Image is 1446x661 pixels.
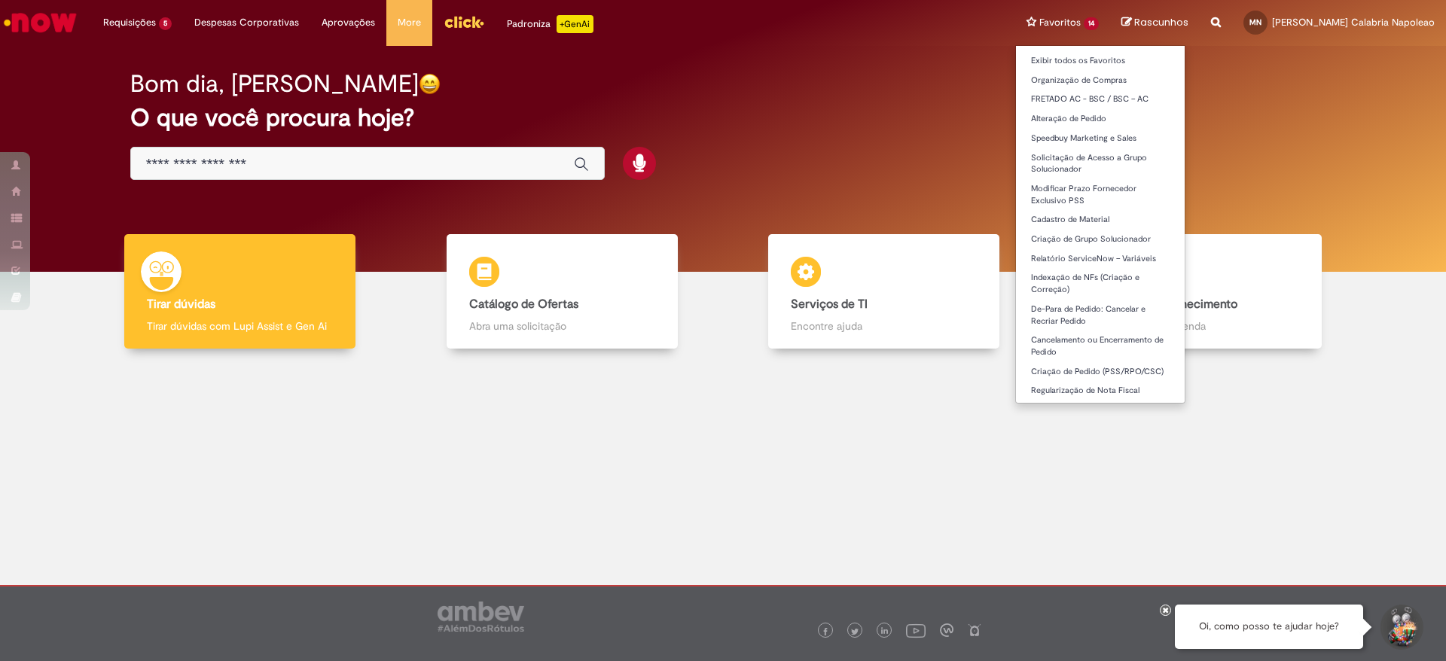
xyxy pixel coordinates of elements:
div: Padroniza [507,15,593,33]
b: Tirar dúvidas [147,297,215,312]
span: Aprovações [322,15,375,30]
img: ServiceNow [2,8,79,38]
a: Relatório ServiceNow – Variáveis [1016,251,1185,267]
a: Base de Conhecimento Consulte e aprenda [1045,234,1368,349]
a: Criação de Grupo Solucionador [1016,231,1185,248]
span: 14 [1084,17,1099,30]
img: logo_footer_youtube.png [906,620,926,640]
img: logo_footer_linkedin.png [881,627,889,636]
a: Speedbuy Marketing e Sales [1016,130,1185,147]
h2: Bom dia, [PERSON_NAME] [130,71,419,97]
a: Regularização de Nota Fiscal [1016,382,1185,399]
img: logo_footer_naosei.png [968,623,981,637]
a: Solicitação de Acesso a Grupo Solucionador [1016,150,1185,178]
a: Rascunhos [1121,16,1188,30]
a: Catálogo de Ofertas Abra uma solicitação [401,234,724,349]
a: Modificar Prazo Fornecedor Exclusivo PSS [1016,181,1185,209]
a: Cancelamento ou Encerramento de Pedido [1016,332,1185,360]
button: Iniciar Conversa de Suporte [1378,605,1423,650]
a: Criação de Pedido (PSS/RPO/CSC) [1016,364,1185,380]
a: Cadastro de Material [1016,212,1185,228]
img: logo_footer_ambev_rotulo_gray.png [438,602,524,632]
span: Requisições [103,15,156,30]
p: Encontre ajuda [791,318,977,334]
img: logo_footer_workplace.png [940,623,953,637]
img: logo_footer_facebook.png [822,628,829,635]
ul: Favoritos [1015,45,1185,404]
b: Base de Conhecimento [1113,297,1237,312]
div: Oi, como posso te ajudar hoje? [1175,605,1363,649]
span: Despesas Corporativas [194,15,299,30]
a: Indexação de NFs (Criação e Correção) [1016,270,1185,297]
a: Serviços de TI Encontre ajuda [723,234,1045,349]
p: Consulte e aprenda [1113,318,1299,334]
span: Favoritos [1039,15,1081,30]
span: More [398,15,421,30]
a: Organização de Compras [1016,72,1185,89]
span: Rascunhos [1134,15,1188,29]
a: Alteração de Pedido [1016,111,1185,127]
p: +GenAi [557,15,593,33]
img: logo_footer_twitter.png [851,628,859,635]
p: Tirar dúvidas com Lupi Assist e Gen Ai [147,318,333,334]
span: [PERSON_NAME] Calabria Napoleao [1272,16,1435,29]
a: Tirar dúvidas Tirar dúvidas com Lupi Assist e Gen Ai [79,234,401,349]
a: Exibir todos os Favoritos [1016,53,1185,69]
p: Abra uma solicitação [469,318,655,334]
img: click_logo_yellow_360x200.png [444,11,484,33]
b: Serviços de TI [791,297,868,312]
span: MN [1249,17,1261,27]
b: Catálogo de Ofertas [469,297,578,312]
a: FRETADO AC - BSC / BSC – AC [1016,91,1185,108]
span: 5 [159,17,172,30]
a: De-Para de Pedido: Cancelar e Recriar Pedido [1016,301,1185,329]
h2: O que você procura hoje? [130,105,1316,131]
img: happy-face.png [419,73,441,95]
